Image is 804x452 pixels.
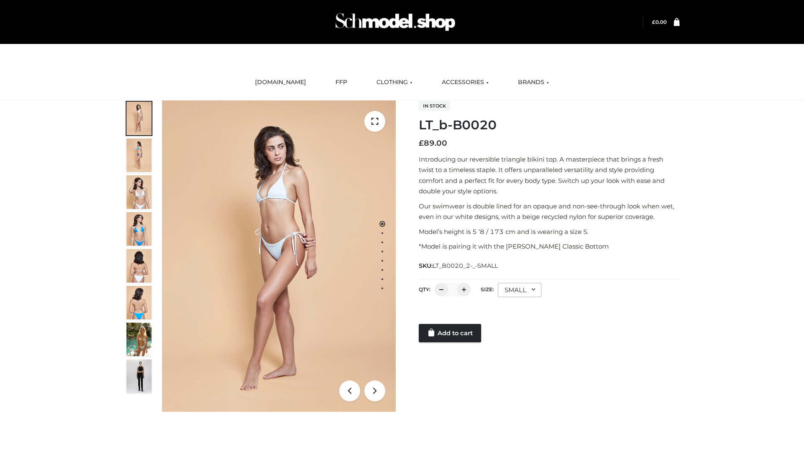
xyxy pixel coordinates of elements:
span: SKU: [419,261,499,271]
img: ArielClassicBikiniTop_CloudNine_AzureSky_OW114ECO_4-scaled.jpg [126,212,152,246]
a: Add to cart [419,324,481,342]
img: ArielClassicBikiniTop_CloudNine_AzureSky_OW114ECO_8-scaled.jpg [126,286,152,319]
p: Model’s height is 5 ‘8 / 173 cm and is wearing a size S. [419,226,680,237]
h1: LT_b-B0020 [419,118,680,133]
img: 49df5f96394c49d8b5cbdcda3511328a.HD-1080p-2.5Mbps-49301101_thumbnail.jpg [126,360,152,393]
a: CLOTHING [370,73,419,92]
label: Size: [481,286,494,293]
a: BRANDS [512,73,555,92]
p: Our swimwear is double lined for an opaque and non-see-through look when wet, even in our white d... [419,201,680,222]
label: QTY: [419,286,430,293]
a: £0.00 [652,19,667,25]
img: Schmodel Admin 964 [332,5,458,39]
img: ArielClassicBikiniTop_CloudNine_AzureSky_OW114ECO_7-scaled.jpg [126,249,152,282]
span: £ [419,139,424,148]
a: [DOMAIN_NAME] [249,73,312,92]
img: ArielClassicBikiniTop_CloudNine_AzureSky_OW114ECO_1-scaled.jpg [126,102,152,135]
bdi: 0.00 [652,19,667,25]
p: *Model is pairing it with the [PERSON_NAME] Classic Bottom [419,241,680,252]
img: ArielClassicBikiniTop_CloudNine_AzureSky_OW114ECO_1 [162,100,396,412]
span: £ [652,19,655,25]
p: Introducing our reversible triangle bikini top. A masterpiece that brings a fresh twist to a time... [419,154,680,197]
a: FFP [329,73,353,92]
img: ArielClassicBikiniTop_CloudNine_AzureSky_OW114ECO_2-scaled.jpg [126,139,152,172]
span: In stock [419,101,450,111]
img: ArielClassicBikiniTop_CloudNine_AzureSky_OW114ECO_3-scaled.jpg [126,175,152,209]
span: LT_B0020_2-_-SMALL [433,262,498,270]
div: SMALL [498,283,541,297]
bdi: 89.00 [419,139,447,148]
img: Arieltop_CloudNine_AzureSky2.jpg [126,323,152,356]
a: ACCESSORIES [435,73,495,92]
